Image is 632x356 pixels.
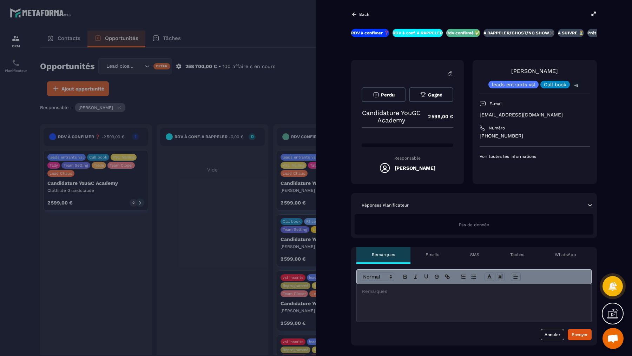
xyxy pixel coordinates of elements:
span: Perdu [381,92,395,98]
p: leads entrants vsl [492,82,535,87]
span: Gagné [428,92,442,98]
button: Annuler [541,329,564,340]
p: Call book [544,82,566,87]
p: Emails [426,252,439,257]
h5: [PERSON_NAME] [395,165,435,171]
p: E-mail [489,101,503,107]
div: Ouvrir le chat [603,328,624,349]
p: [EMAIL_ADDRESS][DOMAIN_NAME] [480,112,590,118]
button: Envoyer [568,329,592,340]
p: [PHONE_NUMBER] [480,133,590,139]
p: +5 [572,82,581,89]
p: Réponses Planificateur [362,202,409,208]
p: Voir toutes les informations [480,154,590,159]
button: Gagné [409,87,453,102]
p: Candidature YouGC Academy [362,109,421,124]
div: Envoyer [572,331,588,338]
p: Responsable [362,156,453,161]
span: Pas de donnée [459,222,489,227]
p: WhatsApp [555,252,576,257]
p: 2 599,00 € [421,110,453,123]
a: [PERSON_NAME] [511,68,558,74]
p: Remarques [372,252,395,257]
p: SMS [470,252,479,257]
button: Perdu [362,87,406,102]
p: Numéro [489,125,505,131]
p: Tâches [510,252,524,257]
